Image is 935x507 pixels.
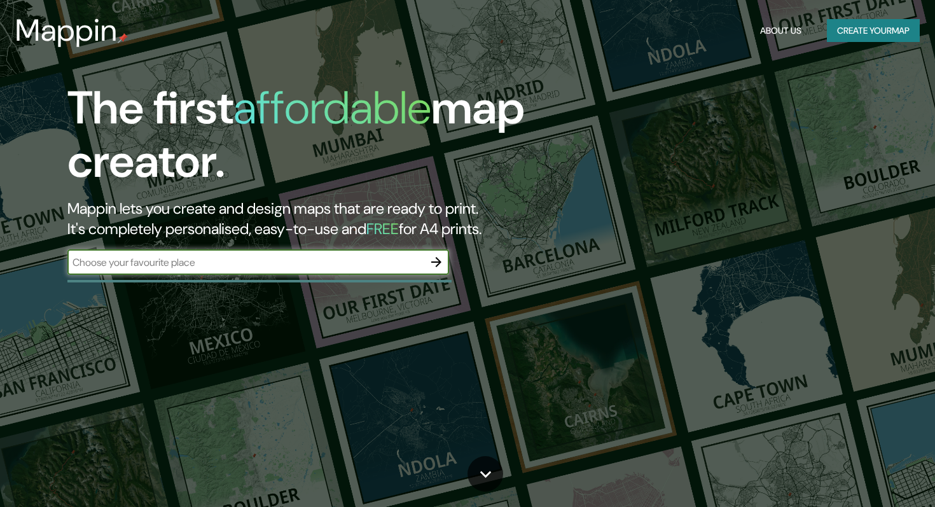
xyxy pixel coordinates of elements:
[67,255,424,270] input: Choose your favourite place
[67,198,535,239] h2: Mappin lets you create and design maps that are ready to print. It's completely personalised, eas...
[233,78,431,137] h1: affordable
[755,19,807,43] button: About Us
[827,19,920,43] button: Create yourmap
[67,81,535,198] h1: The first map creator.
[15,13,118,48] h3: Mappin
[366,219,399,239] h5: FREE
[118,33,128,43] img: mappin-pin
